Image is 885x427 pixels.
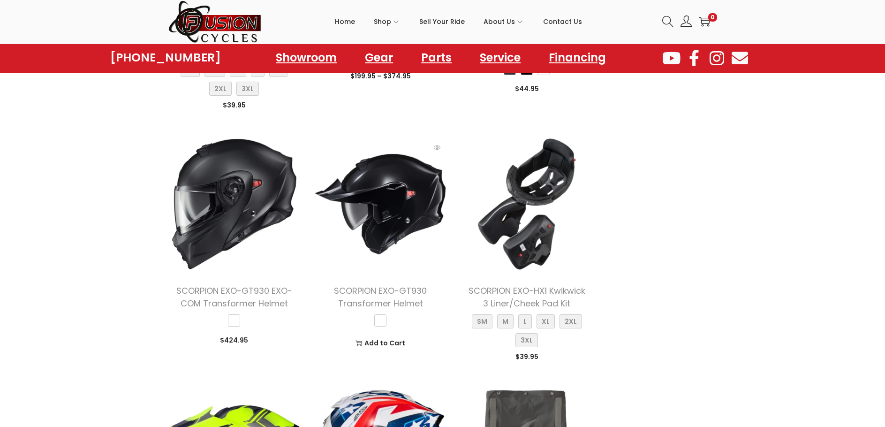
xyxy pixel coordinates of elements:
[334,285,427,309] a: SCORPION EXO-GT930 Transformer Helmet
[461,138,593,270] img: Product image
[484,10,515,33] span: About Us
[374,0,401,43] a: Shop
[236,82,259,96] span: 3XL
[515,333,538,347] span: 3XL
[356,47,402,69] a: Gear
[321,336,439,350] a: Add to Cart
[497,314,514,328] span: M
[539,47,615,69] a: Financing
[543,10,582,33] span: Contact Us
[220,335,248,345] span: 424.95
[543,0,582,43] a: Contact Us
[220,335,224,345] span: $
[484,0,524,43] a: About Us
[419,0,465,43] a: Sell Your Ride
[515,352,538,361] span: 39.95
[335,10,355,33] span: Home
[262,0,655,43] nav: Primary navigation
[412,47,461,69] a: Parts
[335,0,355,43] a: Home
[419,10,465,33] span: Sell Your Ride
[223,100,227,110] span: $
[350,71,355,81] span: $
[518,314,532,328] span: L
[266,47,346,69] a: Showroom
[472,314,492,328] span: SM
[383,71,411,81] span: 374.95
[469,285,585,309] a: SCORPION EXO-HX1 Kwikwick 3 Liner/Cheek Pad Kit
[699,16,710,27] a: 0
[428,138,446,157] span: Quick View
[176,285,292,309] a: SCORPION EXO-GT930 EXO-COM Transformer Helmet
[515,84,539,93] span: 44.95
[266,47,615,69] nav: Menu
[377,71,382,81] span: –
[223,100,246,110] span: 39.95
[515,352,520,361] span: $
[110,51,221,64] a: [PHONE_NUMBER]
[350,71,376,81] span: 199.95
[470,47,530,69] a: Service
[209,82,232,96] span: 2XL
[537,314,555,328] span: XL
[374,10,391,33] span: Shop
[560,314,582,328] span: 2XL
[515,84,519,93] span: $
[383,71,387,81] span: $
